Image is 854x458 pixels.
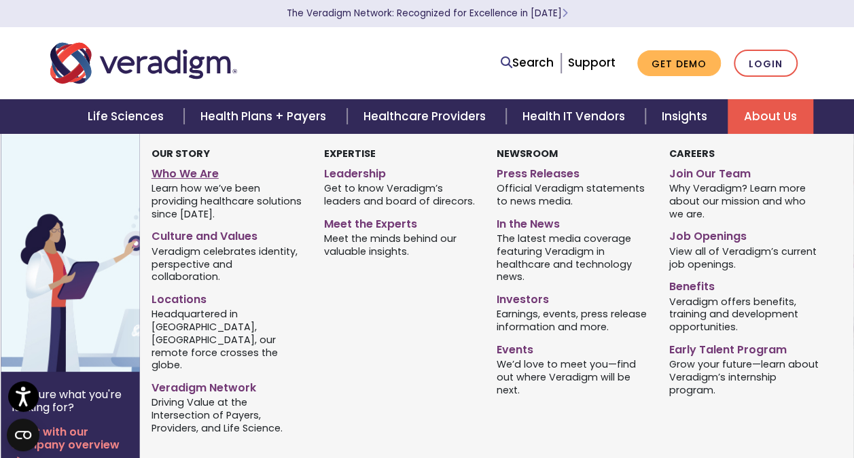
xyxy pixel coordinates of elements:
span: Meet the minds behind our valuable insights. [324,232,476,258]
a: Meet the Experts [324,212,476,232]
span: The latest media coverage featuring Veradigm in healthcare and technology news. [497,232,649,283]
a: In the News [497,212,649,232]
a: Who We Are [152,162,304,181]
p: Not sure what you're looking for? [12,388,128,414]
a: Benefits [669,275,821,294]
a: The Veradigm Network: Recognized for Excellence in [DATE]Learn More [287,7,568,20]
span: Official Veradigm statements to news media. [497,181,649,208]
span: Get to know Veradigm’s leaders and board of direcors. [324,181,476,208]
span: We’d love to meet you—find out where Veradigm will be next. [497,357,649,397]
a: Veradigm Network [152,376,304,395]
a: Search [501,54,554,72]
strong: Our Story [152,147,210,160]
a: Insights [645,99,728,134]
a: Job Openings [669,224,821,244]
a: Login [734,50,798,77]
a: About Us [728,99,813,134]
a: Join Our Team [669,162,821,181]
a: Health Plans + Payers [184,99,346,134]
a: Healthcare Providers [347,99,506,134]
a: Leadership [324,162,476,181]
img: Veradigm logo [50,41,237,86]
span: Headquartered in [GEOGRAPHIC_DATA], [GEOGRAPHIC_DATA], our remote force crosses the globe. [152,307,304,372]
a: Press Releases [497,162,649,181]
span: Learn More [562,7,568,20]
span: View all of Veradigm’s current job openings. [669,244,821,270]
span: Driving Value at the Intersection of Payers, Providers, and Life Science. [152,395,304,435]
a: Health IT Vendors [506,99,645,134]
a: Life Sciences [71,99,184,134]
a: Get Demo [637,50,721,77]
a: Support [568,54,616,71]
a: Locations [152,287,304,307]
a: Culture and Values [152,224,304,244]
strong: Expertise [324,147,376,160]
span: Veradigm offers benefits, training and development opportunities. [669,294,821,334]
span: Earnings, events, press release information and more. [497,307,649,334]
button: Open CMP widget [7,419,39,451]
span: Learn how we’ve been providing healthcare solutions since [DATE]. [152,181,304,221]
a: Events [497,338,649,357]
a: Early Talent Program [669,338,821,357]
span: Grow your future—learn about Veradigm’s internship program. [669,357,821,397]
strong: Careers [669,147,714,160]
strong: Newsroom [497,147,558,160]
img: Vector image of Veradigm’s Story [1,134,219,372]
span: Veradigm celebrates identity, perspective and collaboration. [152,244,304,283]
span: Why Veradigm? Learn more about our mission and who we are. [669,181,821,221]
a: Investors [497,287,649,307]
